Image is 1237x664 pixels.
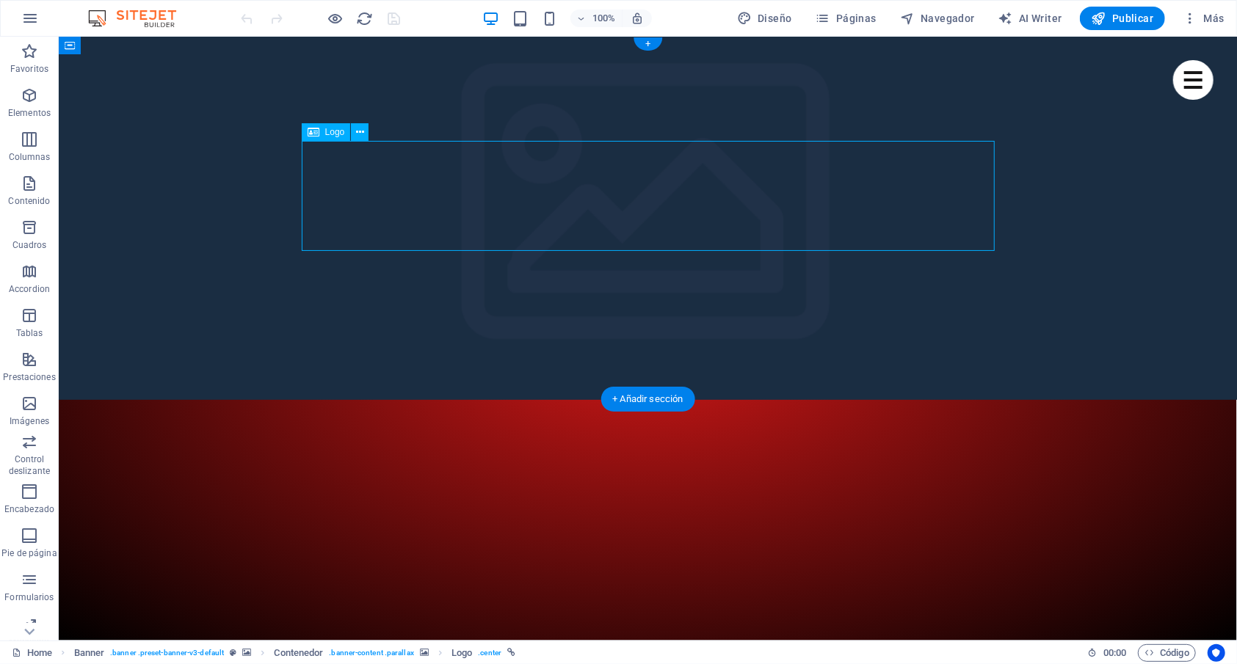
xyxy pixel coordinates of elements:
button: Diseño [731,7,798,30]
a: Haz clic para cancelar la selección y doble clic para abrir páginas [12,644,52,662]
span: Haz clic para seleccionar y doble clic para editar [74,644,105,662]
span: Publicar [1092,11,1154,26]
span: Logo [325,128,345,136]
span: Diseño [737,11,792,26]
button: Navegador [894,7,981,30]
button: Más [1177,7,1230,30]
span: Navegador [900,11,975,26]
p: Imágenes [10,415,49,427]
nav: breadcrumb [74,644,516,662]
button: reload [356,10,374,27]
i: Este elemento contiene un fondo [242,649,251,657]
span: Haz clic para seleccionar y doble clic para editar [451,644,472,662]
button: Publicar [1080,7,1166,30]
span: Código [1145,644,1189,662]
p: Formularios [4,591,54,603]
span: Haz clic para seleccionar y doble clic para editar [275,644,324,662]
p: Encabezado [4,503,54,515]
span: Páginas [816,11,877,26]
i: Este elemento es un preajuste personalizable [230,649,236,657]
p: Contenido [8,195,50,207]
h6: 100% [592,10,616,27]
button: 100% [570,10,623,27]
p: Favoritos [10,63,48,75]
p: Columnas [9,151,51,163]
button: AI Writer [993,7,1068,30]
p: Pie de página [1,547,57,559]
span: . banner-content .parallax [329,644,413,662]
span: Más [1183,11,1225,26]
div: + Añadir sección [601,387,694,412]
p: Tablas [16,327,43,339]
span: . center [478,644,501,662]
div: + [634,37,662,51]
p: Elementos [8,107,51,119]
button: Usercentrics [1208,644,1225,662]
button: Páginas [810,7,882,30]
span: . banner .preset-banner-v3-default [110,644,224,662]
p: Accordion [9,283,50,295]
span: AI Writer [998,11,1062,26]
span: : [1114,647,1116,658]
i: Volver a cargar página [357,10,374,27]
div: Diseño (Ctrl+Alt+Y) [731,7,798,30]
button: Código [1138,644,1196,662]
h6: Tiempo de la sesión [1088,644,1127,662]
p: Prestaciones [3,371,55,383]
i: Al redimensionar, ajustar el nivel de zoom automáticamente para ajustarse al dispositivo elegido. [631,12,644,25]
i: Este elemento contiene un fondo [420,649,429,657]
img: Editor Logo [84,10,195,27]
p: Cuadros [12,239,47,251]
button: Haz clic para salir del modo de previsualización y seguir editando [327,10,344,27]
span: 00 00 [1103,644,1126,662]
i: Este elemento está vinculado [507,649,515,657]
